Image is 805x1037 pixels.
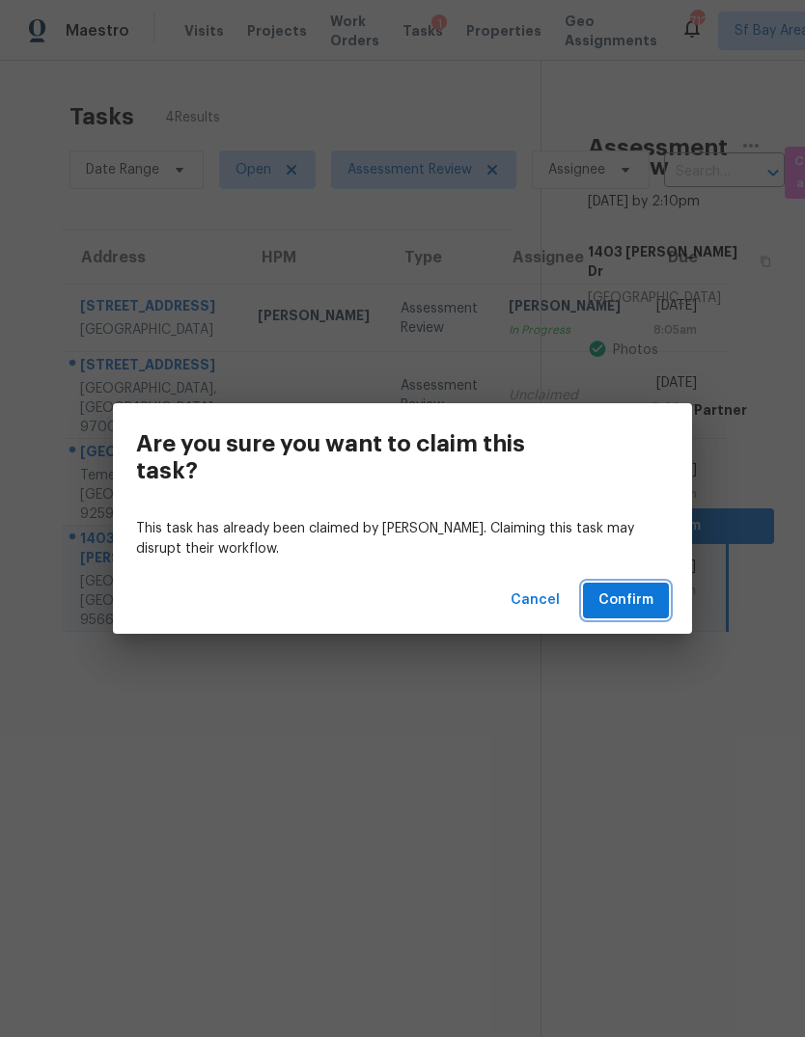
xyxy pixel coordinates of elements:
h3: Are you sure you want to claim this task? [136,430,582,484]
button: Cancel [503,583,568,618]
button: Confirm [583,583,669,618]
span: Confirm [598,588,653,613]
p: This task has already been claimed by [PERSON_NAME]. Claiming this task may disrupt their workflow. [136,519,669,559]
span: Cancel [511,588,560,613]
